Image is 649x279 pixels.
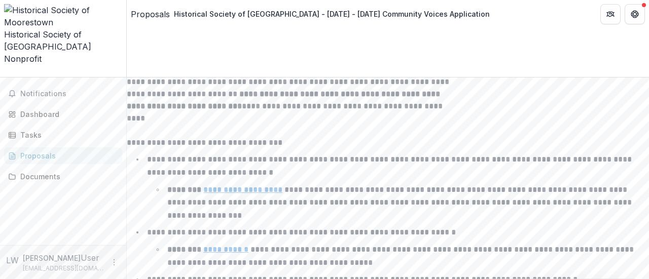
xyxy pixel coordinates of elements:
[600,4,621,24] button: Partners
[4,4,122,28] img: Historical Society of Moorestown
[23,253,81,263] p: [PERSON_NAME]
[20,130,114,140] div: Tasks
[20,171,114,182] div: Documents
[4,86,122,102] button: Notifications
[4,28,122,53] div: Historical Society of [GEOGRAPHIC_DATA]
[23,264,104,273] p: [EMAIL_ADDRESS][DOMAIN_NAME]
[131,7,494,21] nav: breadcrumb
[4,127,122,143] a: Tasks
[131,8,170,20] a: Proposals
[20,109,114,119] div: Dashboard
[4,54,42,64] span: Nonprofit
[6,254,19,266] div: Len Wagner
[20,90,118,98] span: Notifications
[81,252,99,264] p: User
[4,147,122,164] a: Proposals
[20,150,114,161] div: Proposals
[174,9,490,19] div: Historical Society of [GEOGRAPHIC_DATA] - [DATE] - [DATE] Community Voices Application
[108,256,120,268] button: More
[4,168,122,185] a: Documents
[4,106,122,123] a: Dashboard
[625,4,645,24] button: Get Help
